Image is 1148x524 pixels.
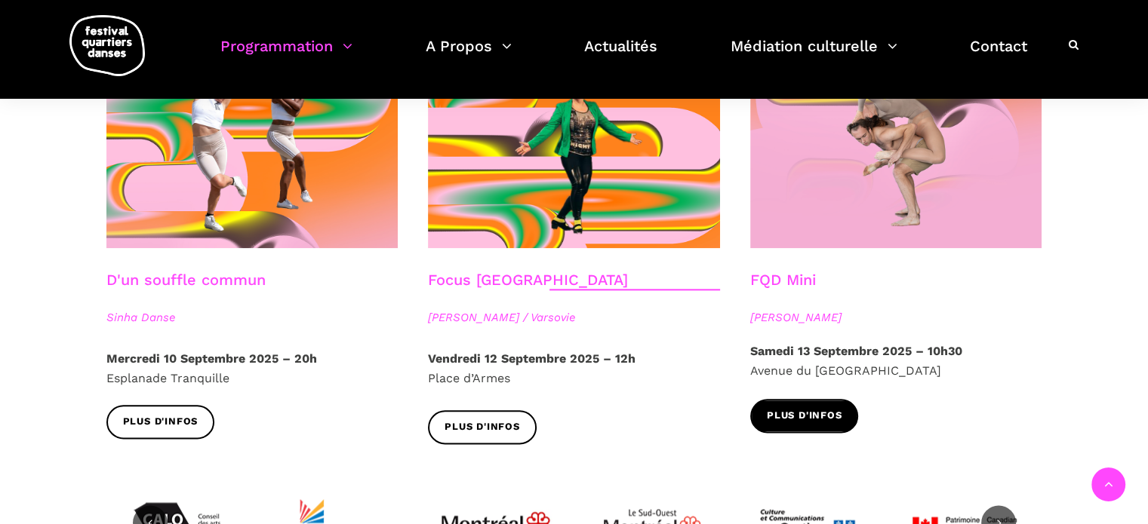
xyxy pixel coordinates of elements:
span: Sinha Danse [106,308,399,326]
span: Avenue du [GEOGRAPHIC_DATA] [750,363,941,378]
img: logo-fqd-med [69,15,145,76]
span: Plus d'infos [767,408,842,424]
a: Actualités [584,33,657,78]
a: Programmation [220,33,352,78]
p: Place d’Armes [428,349,720,388]
strong: Vendredi 12 Septembre 2025 – 12h [428,351,636,366]
a: A Propos [426,33,512,78]
a: Contact [970,33,1027,78]
a: D'un souffle commun [106,271,266,289]
a: FQD Mini [750,271,816,289]
a: Plus d'infos [428,410,537,444]
strong: Mercredi 10 Septembre 2025 – 20h [106,351,317,366]
span: Plus d'infos [445,419,520,435]
span: [PERSON_NAME] [750,308,1042,326]
a: Focus [GEOGRAPHIC_DATA] [428,271,628,289]
a: Médiation culturelle [731,33,897,78]
a: Plus d'infos [106,405,215,439]
strong: Samedi 13 Septembre 2025 – 10h30 [750,344,962,358]
a: Plus d'infos [750,399,859,433]
span: Esplanade Tranquille [106,371,229,385]
span: [PERSON_NAME] / Varsovie [428,308,720,326]
span: Plus d'infos [123,414,199,430]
